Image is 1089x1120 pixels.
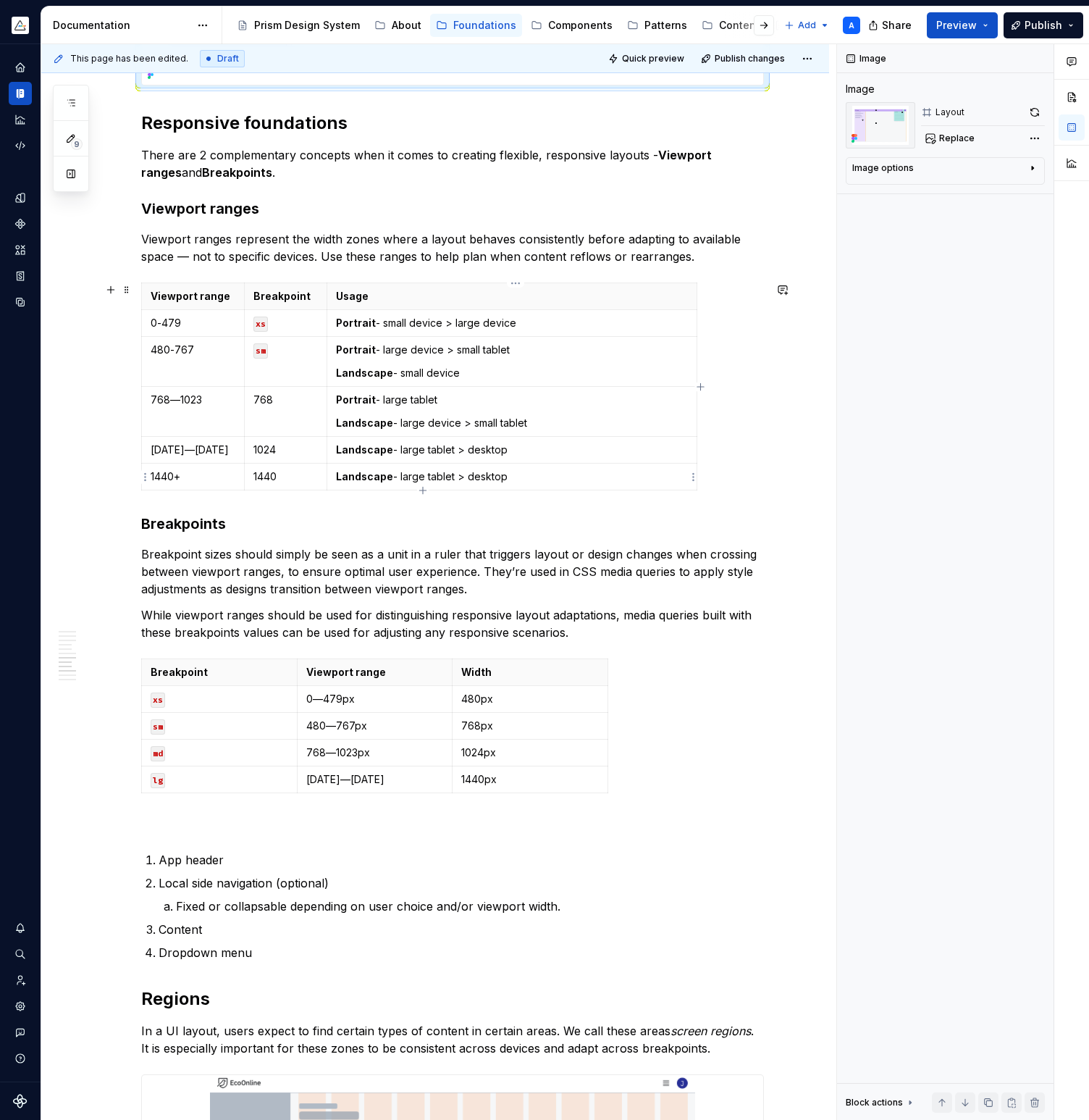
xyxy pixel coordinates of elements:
p: [DATE]—[DATE] [151,443,235,457]
a: Patterns [621,14,693,37]
p: 1440 [253,469,318,484]
button: Replace [921,128,981,149]
p: 480—767px [306,719,444,733]
span: Publish changes [715,53,785,64]
a: Data sources [9,291,32,314]
strong: Portrait [336,343,376,356]
span: Preview [936,18,977,33]
a: Analytics [9,108,32,131]
span: Share [882,18,912,33]
div: Page tree [231,11,777,40]
p: Fixed or collapsable depending on user choice and/or viewport width. [176,898,764,915]
em: screen regions [670,1024,751,1038]
button: Publish [1004,12,1083,38]
a: Code automation [9,134,32,157]
span: 9 [71,138,83,150]
div: Patterns [644,18,687,33]
div: Content [719,18,760,33]
p: Breakpoint [253,289,318,304]
p: Content [159,921,764,938]
div: Components [548,18,613,33]
div: About [392,18,421,33]
p: 0-479 [151,316,235,330]
a: Supernova Logo [13,1094,28,1108]
code: sm [253,343,268,359]
code: md [151,746,165,761]
strong: Width [461,666,492,678]
div: Image [846,82,875,96]
img: 933d721a-f27f-49e1-b294-5bdbb476d662.png [12,17,29,34]
div: Home [9,56,32,79]
p: 1024 [253,443,318,457]
p: App header [159,851,764,869]
a: Prism Design System [231,14,366,37]
code: sm [151,719,165,735]
a: Components [9,212,32,235]
span: Replace [939,133,975,144]
button: Contact support [9,1021,32,1044]
p: There are 2 complementary concepts when it comes to creating flexible, responsive layouts - and . [141,146,764,181]
strong: Viewport range [306,666,386,678]
p: 768—1023 [151,393,235,407]
p: While viewport ranges should be used for distinguishing responsive layout adaptations, media quer... [141,606,764,641]
p: - small device > large device [336,316,688,330]
div: A [849,20,854,31]
a: Components [525,14,618,37]
p: In a UI layout, users expect to find certain types of content in certain areas. We call these are... [141,1022,764,1057]
p: Breakpoint sizes should simply be seen as a unit in a ruler that triggers layout or design change... [141,546,764,598]
a: Content [696,14,765,37]
div: Image options [852,162,914,174]
p: Local side navigation (optional) [159,874,764,892]
div: Assets [9,238,32,262]
p: 480-767 [151,343,235,357]
button: Search ⌘K [9,943,32,966]
span: Add [798,20,816,31]
p: 1440px [461,772,599,787]
a: About [369,14,427,37]
div: Layout [935,106,964,118]
button: Share [861,12,921,38]
button: Notifications [9,916,32,940]
p: - small device [336,366,688,380]
p: Dropdown menu [159,944,764,961]
p: - large tablet > desktop [336,469,688,484]
strong: Portrait [336,317,376,329]
p: - large device > small tablet [336,416,688,430]
button: Quick preview [604,49,691,69]
strong: Breakpoints [202,165,272,180]
span: Draft [217,53,239,64]
h2: Regions [141,987,764,1011]
strong: Usage [336,290,369,302]
strong: Landscape [336,443,393,456]
strong: Landscape [336,417,393,429]
p: - large tablet > desktop [336,443,688,457]
p: [DATE]—[DATE] [306,772,444,787]
button: Preview [927,12,998,38]
p: 480px [461,692,599,706]
div: Block actions [846,1097,903,1108]
a: Storybook stories [9,264,32,288]
button: Publish changes [697,49,791,69]
p: - large device > small tablet [336,343,688,357]
h3: Viewport ranges [141,198,764,219]
strong: Landscape [336,470,393,482]
code: lg [151,773,165,788]
a: Foundations [430,14,522,37]
div: Foundations [453,18,516,33]
a: Documentation [9,82,32,105]
div: Invite team [9,969,32,992]
p: 1440+ [151,469,235,484]
p: Viewport ranges represent the width zones where a layout behaves consistently before adapting to ... [141,230,764,265]
a: Design tokens [9,186,32,209]
a: Settings [9,995,32,1018]
p: 0—479px [306,692,444,706]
